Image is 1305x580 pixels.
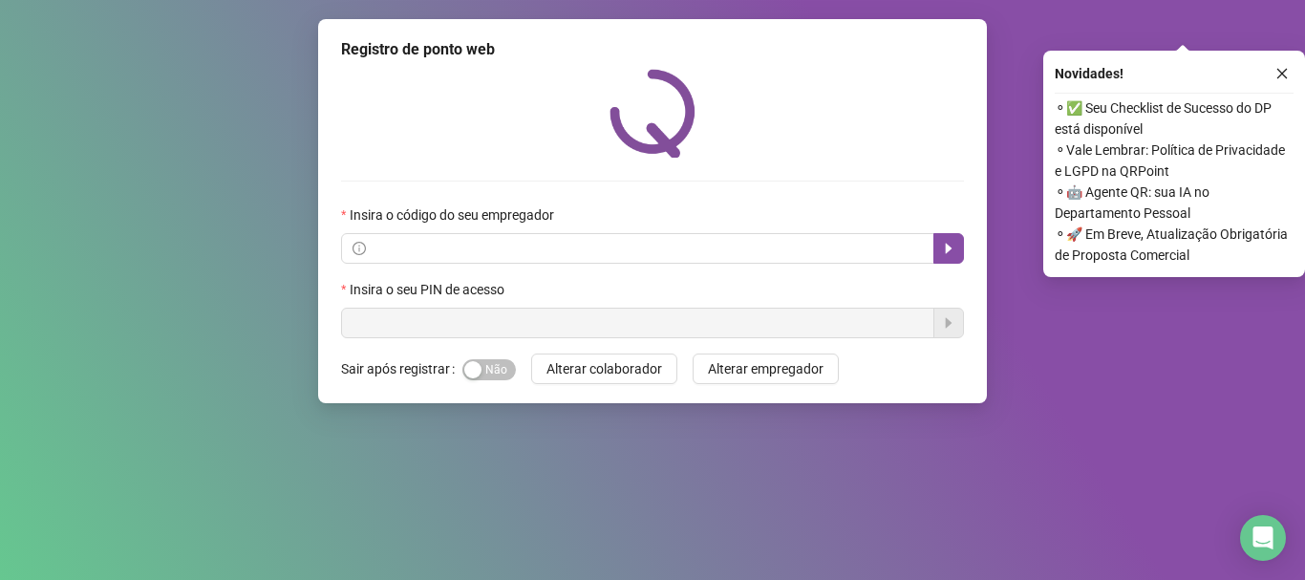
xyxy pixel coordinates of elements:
div: Open Intercom Messenger [1240,515,1286,561]
label: Insira o seu PIN de acesso [341,279,517,300]
span: info-circle [353,242,366,255]
label: Sair após registrar [341,354,462,384]
div: Registro de ponto web [341,38,964,61]
span: Novidades ! [1055,63,1123,84]
label: Insira o código do seu empregador [341,204,567,226]
span: Alterar colaborador [546,358,662,379]
span: ⚬ 🚀 Em Breve, Atualização Obrigatória de Proposta Comercial [1055,224,1294,266]
button: Alterar empregador [693,354,839,384]
span: ⚬ Vale Lembrar: Política de Privacidade e LGPD na QRPoint [1055,140,1294,182]
button: Alterar colaborador [531,354,677,384]
span: ⚬ 🤖 Agente QR: sua IA no Departamento Pessoal [1055,182,1294,224]
span: caret-right [941,241,956,256]
span: Alterar empregador [708,358,824,379]
span: ⚬ ✅ Seu Checklist de Sucesso do DP está disponível [1055,97,1294,140]
img: QRPoint [610,69,695,158]
span: close [1275,67,1289,80]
